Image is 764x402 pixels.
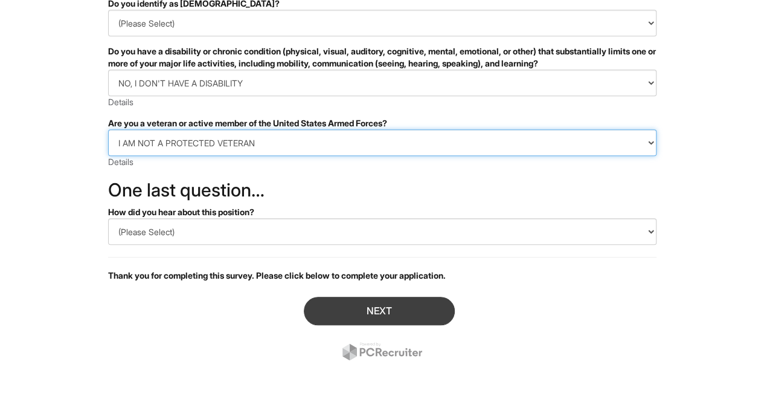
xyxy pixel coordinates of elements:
[108,157,133,167] a: Details
[108,70,656,96] select: Do you have a disability or chronic condition (physical, visual, auditory, cognitive, mental, emo...
[304,297,455,325] button: Next
[108,10,656,36] select: Do you identify as transgender?
[108,270,656,282] p: Thank you for completing this survey. Please click below to complete your application.
[108,117,656,129] div: Are you a veteran or active member of the United States Armed Forces?
[108,129,656,156] select: Are you a veteran or active member of the United States Armed Forces?
[108,97,133,107] a: Details
[108,180,656,200] h2: One last question…
[108,45,656,70] div: Do you have a disability or chronic condition (physical, visual, auditory, cognitive, mental, emo...
[108,218,656,245] select: How did you hear about this position?
[108,206,656,218] div: How did you hear about this position?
